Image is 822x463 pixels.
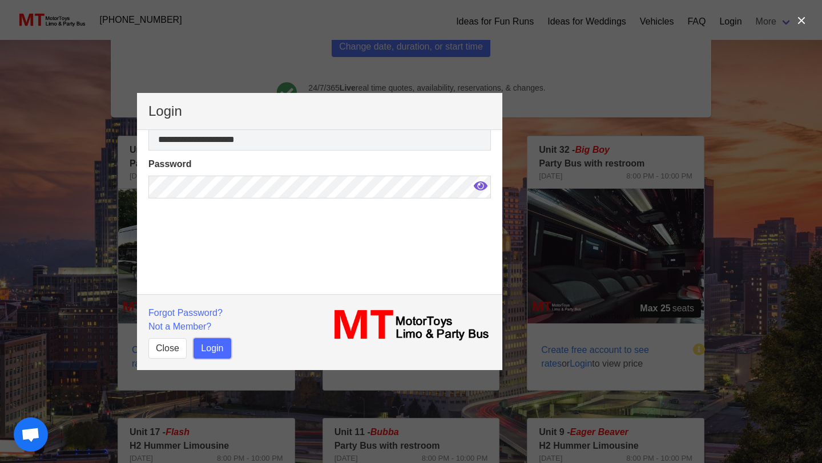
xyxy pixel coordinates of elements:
[327,306,491,344] img: MT_logo_name.png
[148,157,491,171] label: Password
[148,322,211,331] a: Not a Member?
[148,308,223,318] a: Forgot Password?
[148,104,491,118] p: Login
[14,417,48,452] div: Open chat
[148,338,187,359] button: Close
[194,338,231,359] button: Login
[148,205,322,291] iframe: reCAPTCHA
